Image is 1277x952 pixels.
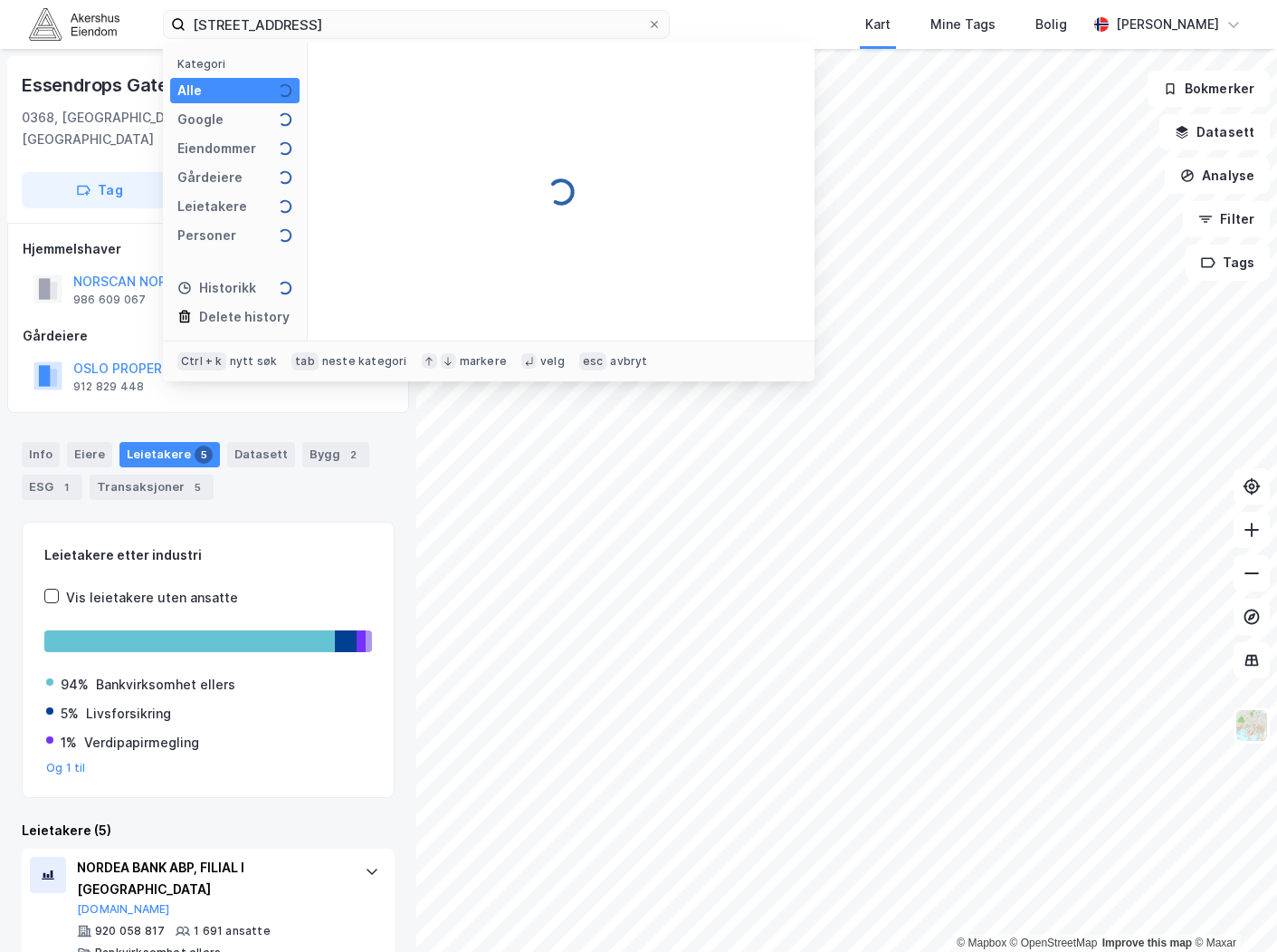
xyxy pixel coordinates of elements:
[22,172,177,208] button: Tag
[1102,937,1192,949] a: Improve this map
[278,170,292,185] img: spinner.a6d8c91a73a9ac5275cf975e30b51cfb.svg
[302,442,369,467] div: Bygg
[77,902,170,917] button: [DOMAIN_NAME]
[22,71,187,100] div: Essendrops Gate 7
[119,442,220,467] div: Leietakere
[57,478,75,496] div: 1
[177,277,256,299] div: Historikk
[188,478,206,496] div: 5
[44,544,372,566] div: Leietakere etter industri
[177,167,243,188] div: Gårdeiere
[22,107,256,150] div: 0368, [GEOGRAPHIC_DATA], [GEOGRAPHIC_DATA]
[66,587,238,609] div: Vis leietakere uten ansatte
[186,11,647,38] input: Søk på adresse, matrikkel, gårdeiere, leietakere eller personer
[22,442,60,467] div: Info
[86,703,171,725] div: Livsforsikring
[865,14,891,35] div: Kart
[278,199,292,214] img: spinner.a6d8c91a73a9ac5275cf975e30b51cfb.svg
[67,442,112,467] div: Eiere
[230,354,278,369] div: nytt søk
[460,354,507,369] div: markere
[1159,114,1270,150] button: Datasett
[84,732,199,754] div: Verdipapirmegling
[23,238,394,260] div: Hjemmelshaver
[177,138,256,159] div: Eiendommer
[177,196,247,217] div: Leietakere
[177,57,300,71] div: Kategori
[1148,71,1270,107] button: Bokmerker
[278,281,292,295] img: spinner.a6d8c91a73a9ac5275cf975e30b51cfb.svg
[579,352,607,370] div: esc
[29,8,119,40] img: akershus-eiendom-logo.9091f326c980b4bce74ccdd9f866810c.svg
[278,141,292,156] img: spinner.a6d8c91a73a9ac5275cf975e30b51cfb.svg
[61,732,77,754] div: 1%
[73,380,144,394] div: 912 829 448
[957,937,1006,949] a: Mapbox
[96,674,235,696] div: Bankvirksomhet ellers
[344,446,362,464] div: 2
[930,14,996,35] div: Mine Tags
[1165,158,1270,194] button: Analyse
[610,354,647,369] div: avbryt
[1186,865,1277,952] iframe: Chat Widget
[22,820,395,841] div: Leietakere (5)
[177,80,202,101] div: Alle
[1010,937,1098,949] a: OpenStreetMap
[547,178,576,207] img: spinner.a6d8c91a73a9ac5275cf975e30b51cfb.svg
[1186,865,1277,952] div: Kontrollprogram for chat
[177,352,226,370] div: Ctrl + k
[46,761,86,775] button: Og 1 til
[322,354,407,369] div: neste kategori
[177,225,236,246] div: Personer
[77,857,347,900] div: NORDEA BANK ABP, FILIAL I [GEOGRAPHIC_DATA]
[61,674,89,696] div: 94%
[199,306,290,328] div: Delete history
[540,354,565,369] div: velg
[1116,14,1219,35] div: [PERSON_NAME]
[227,442,295,467] div: Datasett
[1183,201,1270,237] button: Filter
[95,924,165,938] div: 920 058 817
[177,109,224,130] div: Google
[278,228,292,243] img: spinner.a6d8c91a73a9ac5275cf975e30b51cfb.svg
[1186,245,1270,281] button: Tags
[61,703,79,725] div: 5%
[194,924,271,938] div: 1 691 ansatte
[22,475,82,500] div: ESG
[1234,708,1269,743] img: Z
[278,112,292,127] img: spinner.a6d8c91a73a9ac5275cf975e30b51cfb.svg
[278,83,292,98] img: spinner.a6d8c91a73a9ac5275cf975e30b51cfb.svg
[90,475,214,500] div: Transaksjoner
[73,293,146,307] div: 986 609 067
[195,446,213,464] div: 5
[23,325,394,347] div: Gårdeiere
[291,352,319,370] div: tab
[1035,14,1067,35] div: Bolig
